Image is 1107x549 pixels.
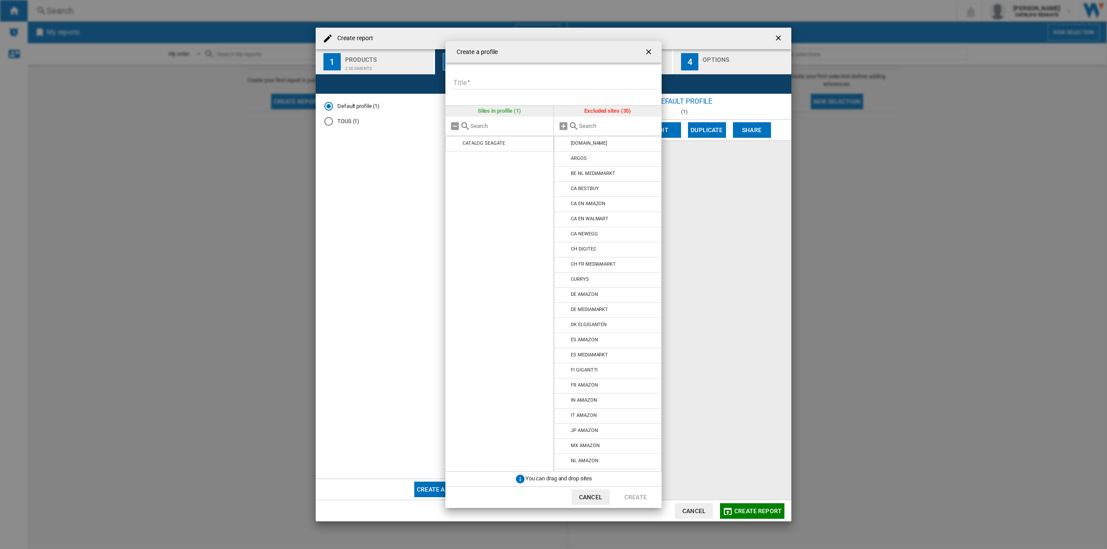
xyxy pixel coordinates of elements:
input: Search [579,123,658,129]
button: getI18NText('BUTTONS.CLOSE_DIALOG') [641,43,658,60]
button: Create [617,489,655,505]
div: ES AMAZON [571,337,598,343]
div: CA EN AMAZON [571,201,605,206]
div: JP AMAZON [571,428,598,433]
md-icon: Add all [558,121,569,131]
div: IN AMAZON [571,397,597,403]
div: FR AMAZON [571,382,598,388]
span: You can drag and drop sites [525,475,592,482]
ng-md-icon: getI18NText('BUTTONS.CLOSE_DIALOG') [644,48,655,58]
div: NL AMAZON [571,458,598,463]
div: CA EN WALMART [571,216,608,222]
div: Excluded sites (35) [554,106,662,116]
input: Search [470,123,549,129]
div: CATALOG SEAGATE [463,140,505,146]
button: Cancel [572,489,610,505]
div: CA BESTBUY [571,186,598,191]
div: ARGOS [571,155,587,161]
div: Sites in profile (1) [445,106,553,116]
div: DE AMAZON [571,292,598,297]
div: CH DIGITEC [571,246,596,252]
div: DE MEDIAMARKT [571,307,608,312]
div: IT AMAZON [571,413,596,418]
md-icon: Remove all [450,121,460,131]
div: MX AMAZON [571,443,599,448]
div: FI GIGANTTI [571,367,598,373]
div: CH FR MEDIAMARKT [571,261,615,267]
h4: Create a profile [452,48,498,57]
div: DK ELGIGANTEN [571,322,607,327]
div: ES MEDIAMARKT [571,352,608,358]
div: CURRYS [571,276,589,282]
div: [DOMAIN_NAME] [571,140,607,146]
div: CA NEWEGG [571,231,598,237]
div: BE NL MEDIAMARKT [571,171,615,176]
